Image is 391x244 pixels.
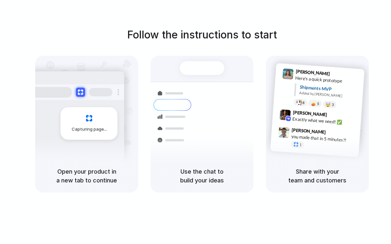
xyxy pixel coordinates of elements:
[328,129,341,137] span: 9:47 AM
[293,109,327,118] span: [PERSON_NAME]
[291,133,356,144] div: you made that in 5 minutes?!
[127,27,277,43] h1: Follow the instructions to start
[332,71,345,79] span: 9:41 AM
[295,75,360,86] div: Here's a quick prototype
[296,68,330,77] span: [PERSON_NAME]
[299,90,359,100] div: Added by [PERSON_NAME]
[274,167,361,185] h5: Share with your team and customers
[43,167,130,185] h5: Open your product in a new tab to continue
[158,167,246,185] h5: Use the chat to build your ideas
[292,126,326,136] span: [PERSON_NAME]
[329,112,342,120] span: 9:42 AM
[317,102,319,106] span: 5
[332,103,334,107] span: 3
[302,101,305,105] span: 8
[292,115,357,126] div: Exactly what we need! ✅
[299,143,302,147] span: 1
[299,84,360,94] div: Shipments MVP
[72,126,108,133] span: Capturing page
[326,102,331,107] div: 🤯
